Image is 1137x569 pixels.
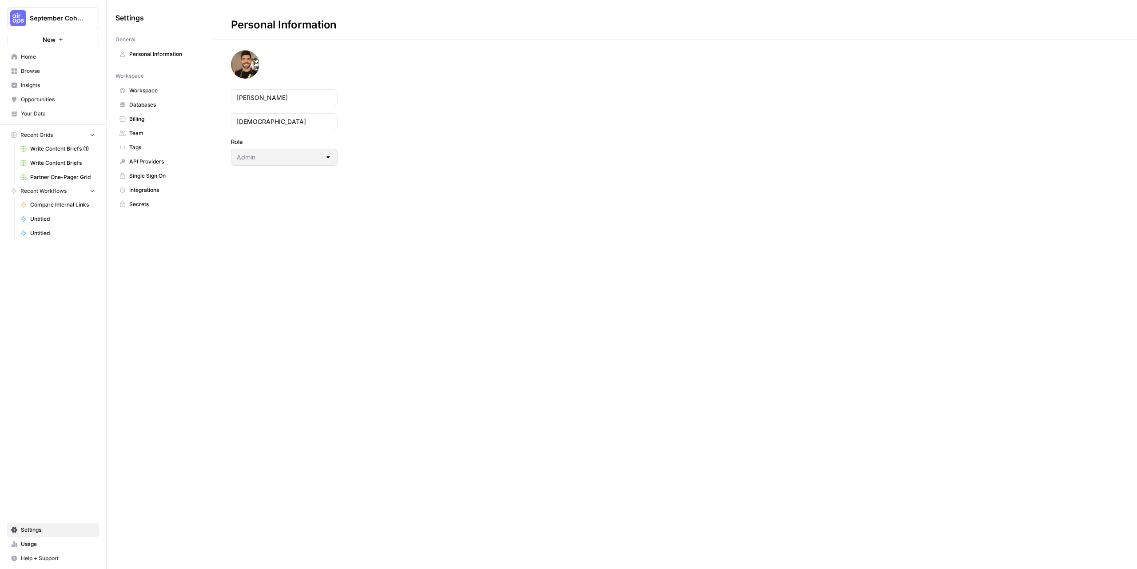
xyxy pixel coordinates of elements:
[7,78,99,92] a: Insights
[10,10,26,26] img: September Cohort Logo
[30,201,95,209] span: Compare Internal Links
[231,50,259,79] img: avatar
[21,110,95,118] span: Your Data
[21,53,95,61] span: Home
[115,169,204,183] a: Single Sign On
[7,523,99,537] a: Settings
[21,81,95,89] span: Insights
[115,183,204,197] a: Integrations
[21,67,95,75] span: Browse
[115,36,135,44] span: General
[7,50,99,64] a: Home
[129,158,200,166] span: API Providers
[21,540,95,548] span: Usage
[7,33,99,46] button: New
[129,143,200,151] span: Tags
[115,112,204,126] a: Billing
[7,107,99,121] a: Your Data
[129,87,200,95] span: Workspace
[115,140,204,155] a: Tags
[30,14,83,23] span: September Cohort
[7,184,99,198] button: Recent Workflows
[43,35,56,44] span: New
[30,145,95,153] span: Write Content Briefs (1)
[115,126,204,140] a: Team
[7,537,99,551] a: Usage
[7,7,99,29] button: Workspace: September Cohort
[129,186,200,194] span: Integrations
[129,172,200,180] span: Single Sign On
[16,170,99,184] a: Partner One-Pager Grid
[30,215,95,223] span: Untitled
[129,129,200,137] span: Team
[213,18,354,32] div: Personal Information
[21,95,95,103] span: Opportunities
[115,197,204,211] a: Secrets
[7,92,99,107] a: Opportunities
[30,173,95,181] span: Partner One-Pager Grid
[231,137,338,146] label: Role
[115,47,204,61] a: Personal Information
[129,50,200,58] span: Personal Information
[129,200,200,208] span: Secrets
[16,212,99,226] a: Untitled
[21,554,95,562] span: Help + Support
[30,159,95,167] span: Write Content Briefs
[16,226,99,240] a: Untitled
[115,12,144,23] span: Settings
[16,142,99,156] a: Write Content Briefs (1)
[129,115,200,123] span: Billing
[115,72,144,80] span: Workspace
[7,551,99,565] button: Help + Support
[21,526,95,534] span: Settings
[115,98,204,112] a: Databases
[30,229,95,237] span: Untitled
[7,128,99,142] button: Recent Grids
[16,198,99,212] a: Compare Internal Links
[129,101,200,109] span: Databases
[16,156,99,170] a: Write Content Briefs
[115,155,204,169] a: API Providers
[20,131,53,139] span: Recent Grids
[20,187,67,195] span: Recent Workflows
[7,64,99,78] a: Browse
[115,84,204,98] a: Workspace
